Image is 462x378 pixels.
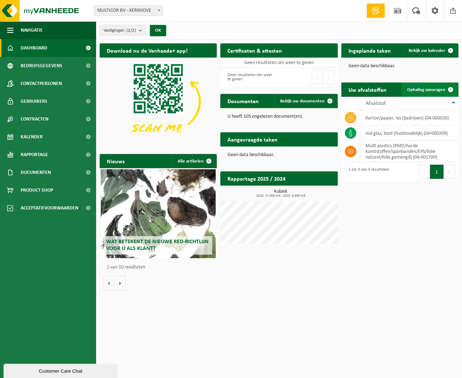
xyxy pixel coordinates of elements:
span: Bekijk uw kalender [409,48,445,53]
span: Acceptatievoorwaarden [21,199,78,217]
a: Bekijk uw documenten [274,94,337,108]
span: 2024: 17,600 m3 - 2025: 8,800 m3 [224,194,337,198]
h2: Rapportage 2025 / 2024 [220,171,293,185]
div: Geen resultaten om weer te geven [224,69,275,85]
p: U heeft 105 ongelezen document(en). [227,114,330,119]
a: Bekijk rapportage [285,185,337,199]
img: Download de VHEPlus App [100,58,217,145]
span: Bedrijfsgegevens [21,57,62,75]
a: Bekijk uw kalender [403,43,458,58]
td: Geen resultaten om weer te geven [220,58,337,68]
p: Geen data beschikbaar. [227,153,330,158]
span: MULTICOR BV - KERKHOVE [94,5,163,16]
h2: Ingeplande taken [341,43,398,57]
span: MULTICOR BV - KERKHOVE [94,6,163,16]
span: Navigatie [21,21,43,39]
a: Wat betekent de nieuwe RED-richtlijn voor u als klant? [101,169,216,258]
button: 1 [430,165,444,179]
td: karton/papier, los (bedrijven) (04-000026) [360,110,458,126]
button: Previous [312,70,323,84]
span: Wat betekent de nieuwe RED-richtlijn voor u als klant? [106,239,209,251]
button: Previous [419,165,430,179]
h2: Download nu de Vanheede+ app! [100,43,195,57]
span: Documenten [21,164,51,181]
td: hol glas, bont (huishoudelijk) (04-000209) [360,126,458,141]
span: Product Shop [21,181,53,199]
button: Next [444,165,455,179]
span: Bekijk uw documenten [280,99,325,103]
button: Next [323,70,334,84]
button: Vorige [103,276,115,290]
span: Ophaling aanvragen [407,87,445,92]
h2: Documenten [220,94,266,108]
span: Vestigingen [104,25,136,36]
button: OK [150,25,166,36]
span: Contracten [21,110,48,128]
p: Geen data beschikbaar. [348,64,451,69]
h3: Kubiek [224,189,337,198]
button: Vestigingen(2/2) [100,25,146,36]
span: Gebruikers [21,92,47,110]
div: 1 tot 3 van 3 resultaten [345,164,389,180]
h2: Aangevraagde taken [220,132,285,146]
count: (2/2) [126,28,136,33]
span: Dashboard [21,39,47,57]
button: Volgende [115,276,126,290]
h2: Nieuws [100,154,132,168]
p: 1 van 10 resultaten [107,265,213,270]
a: Ophaling aanvragen [401,82,458,97]
td: multi plastics (PMD/harde kunststoffen/spanbanden/EPS/folie naturel/folie gemengd) (04-001700) [360,141,458,162]
iframe: chat widget [4,362,119,378]
span: Rapportage [21,146,48,164]
h2: Uw afvalstoffen [341,82,394,96]
h2: Certificaten & attesten [220,43,289,57]
span: Afvalstof [366,101,386,106]
a: Alle artikelen [172,154,216,168]
span: Contactpersonen [21,75,62,92]
span: Kalender [21,128,43,146]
